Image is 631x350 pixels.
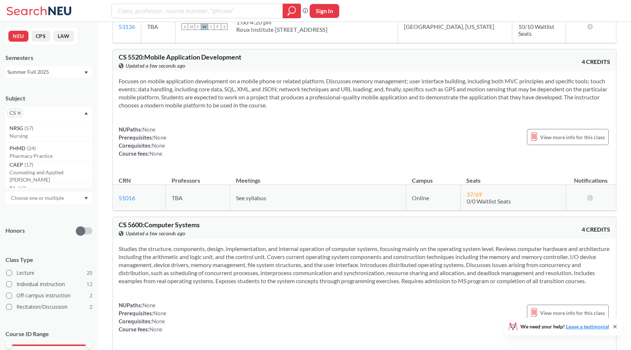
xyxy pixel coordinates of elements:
th: Notifications [566,169,616,185]
label: Off-campus instruction [6,291,92,300]
span: Updated a few seconds ago [126,229,186,237]
td: [GEOGRAPHIC_DATA], [US_STATE] [398,10,512,43]
a: 53136 [119,23,135,30]
span: Updated a few seconds ago [126,62,186,70]
button: Sign In [310,4,339,18]
a: 51016 [119,194,135,201]
svg: X to remove pill [18,111,21,115]
span: ( 17 ) [24,161,33,168]
span: NRSG [9,124,24,132]
span: View more info for this class [540,308,605,317]
td: TBA [141,10,176,43]
span: 20 [87,269,92,277]
div: Subject [5,94,92,102]
span: None [142,126,156,133]
td: TBA [166,185,230,211]
div: CSX to remove pillDropdown arrowNRSG(57)NursingPHMD(24)Pharmacy PracticeCAEP(17)Counseling and Ap... [5,107,92,122]
p: Counseling and Applied [PERSON_NAME] [9,169,92,183]
span: 10/10 Waitlist Seats [518,23,554,37]
svg: magnifying glass [287,6,296,16]
span: View more info for this class [540,133,605,142]
div: magnifying glass [283,4,301,18]
span: T [208,23,214,30]
div: Summer Full 2025 [7,68,84,76]
button: LAW [53,31,74,42]
button: CPS [31,31,50,42]
a: Leave a testimonial [566,323,609,330]
span: CSX to remove pill [7,109,23,117]
span: T [195,23,201,30]
label: Lecture [6,268,92,278]
span: None [149,150,162,157]
span: M [188,23,195,30]
svg: Dropdown arrow [84,197,88,200]
section: Studies the structure, components, design, implementation, and internal operation of computer sys... [119,245,610,285]
div: NUPaths: Prerequisites: Corequisites: Course fees: [119,125,167,157]
span: CS 5520 : Mobile Application Development [119,53,241,61]
span: None [152,318,165,324]
span: ( 24 ) [27,145,36,151]
span: None [152,142,165,149]
div: Semesters [5,54,92,62]
span: None [153,310,167,316]
p: Pharmacy Practice [9,152,92,160]
svg: Dropdown arrow [84,71,88,74]
th: Seats [460,169,566,185]
label: Individual Instruction [6,279,92,289]
p: Nursing [9,132,92,140]
th: Campus [406,169,461,185]
span: We need your help! [520,324,609,329]
p: Honors [5,227,25,235]
input: Choose one or multiple [7,194,69,202]
span: 4 CREDITS [582,225,610,233]
span: PHMD [9,144,27,152]
div: Roux Institute [STREET_ADDRESS] [236,26,328,33]
button: NEU [8,31,28,42]
span: 12 [87,280,92,288]
div: Dropdown arrow [5,192,92,204]
span: 0/0 Waitlist Seats [467,198,511,205]
td: Online [406,185,461,211]
span: Class Type [5,256,92,264]
span: 37 / 69 [467,191,482,198]
section: Focuses on mobile application development on a mobile phone or related platform. Discusses memory... [119,77,610,109]
span: 2 [89,292,92,300]
span: W [201,23,208,30]
div: 1:00 - 4:20 pm [236,19,328,26]
span: None [153,134,167,141]
span: None [142,302,156,308]
p: Course ID Range [5,330,92,338]
span: CAEP [9,161,24,169]
label: Recitation/Discussion [6,302,92,312]
span: None [149,326,162,332]
span: S [221,23,227,30]
span: S [181,23,188,30]
div: Summer Full 2025Dropdown arrow [5,66,92,78]
span: F [214,23,221,30]
th: Meetings [230,169,406,185]
span: PA [9,184,18,193]
svg: Dropdown arrow [84,112,88,115]
input: Class, professor, course number, "phrase" [117,5,278,17]
div: CRN [119,176,131,184]
span: See syllabus [236,194,266,201]
span: ( 57 ) [24,125,33,131]
span: 4 CREDITS [582,58,610,66]
span: CS 5600 : Computer Systems [119,221,200,229]
span: 2 [89,303,92,311]
span: ( 17 ) [18,185,26,191]
div: NUPaths: Prerequisites: Corequisites: Course fees: [119,301,167,333]
th: Professors [166,169,230,185]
